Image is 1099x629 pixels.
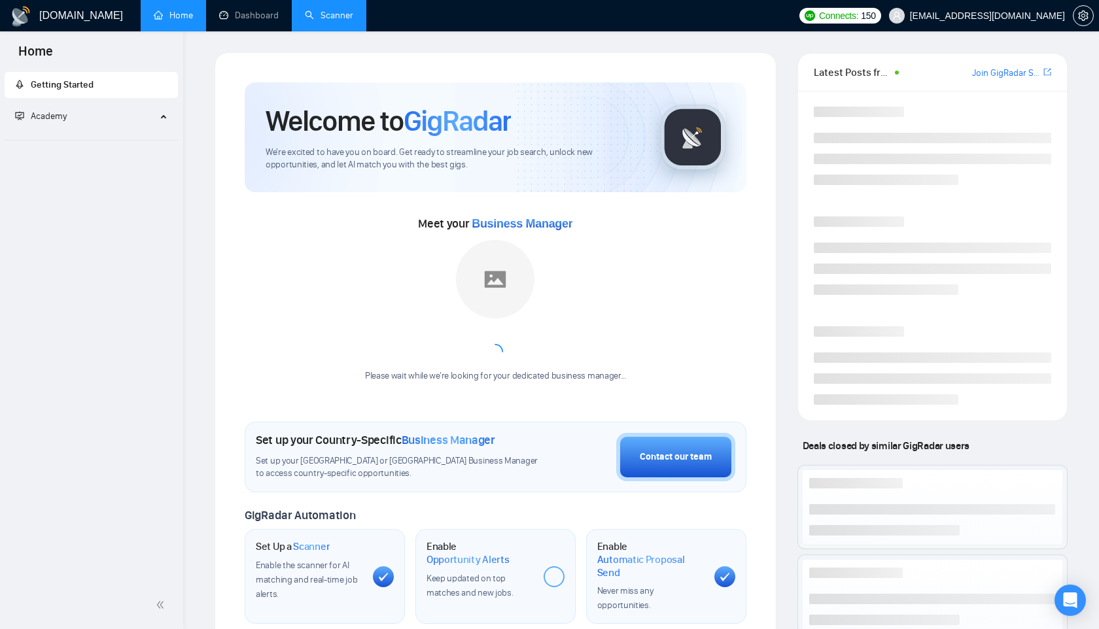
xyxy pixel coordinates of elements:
[418,216,572,231] span: Meet your
[861,8,875,23] span: 150
[219,10,279,21] a: dashboardDashboard
[427,573,514,598] span: Keep updated on top matches and new jobs.
[597,540,704,579] h1: Enable
[256,455,544,480] span: Set up your [GEOGRAPHIC_DATA] or [GEOGRAPHIC_DATA] Business Manager to access country-specific op...
[31,79,94,90] span: Getting Started
[597,553,704,579] span: Automatic Proposal Send
[357,370,634,382] div: Please wait while we're looking for your dedicated business manager...
[1073,10,1094,21] a: setting
[485,342,505,362] span: loading
[797,434,975,457] span: Deals closed by similar GigRadar users
[31,110,67,122] span: Academy
[305,10,353,21] a: searchScanner
[266,146,639,171] span: We're excited to have you on board. Get ready to streamline your job search, unlock new opportuni...
[245,508,355,522] span: GigRadar Automation
[640,450,712,464] div: Contact our team
[1055,585,1086,616] div: Open Intercom Messenger
[5,135,178,143] li: Academy Homepage
[616,433,735,481] button: Contact our team
[256,560,357,600] span: Enable the scanner for AI matching and real-time job alerts.
[402,433,495,447] span: Business Manager
[15,80,24,89] span: rocket
[5,72,178,98] li: Getting Started
[892,11,901,20] span: user
[427,553,510,566] span: Opportunity Alerts
[819,8,858,23] span: Connects:
[972,66,1041,80] a: Join GigRadar Slack Community
[293,540,330,553] span: Scanner
[472,217,572,230] span: Business Manager
[8,42,63,69] span: Home
[154,10,193,21] a: homeHome
[597,585,654,611] span: Never miss any opportunities.
[1073,5,1094,26] button: setting
[256,540,330,553] h1: Set Up a
[256,433,495,447] h1: Set up your Country-Specific
[456,240,534,318] img: placeholder.png
[10,6,31,27] img: logo
[814,64,891,80] span: Latest Posts from the GigRadar Community
[805,10,815,21] img: upwork-logo.png
[15,111,24,120] span: fund-projection-screen
[427,540,533,566] h1: Enable
[404,103,511,139] span: GigRadar
[1043,67,1051,77] span: export
[15,110,67,122] span: Academy
[266,103,511,139] h1: Welcome to
[1043,66,1051,78] a: export
[660,105,725,170] img: gigradar-logo.png
[156,598,169,611] span: double-left
[1073,10,1093,21] span: setting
